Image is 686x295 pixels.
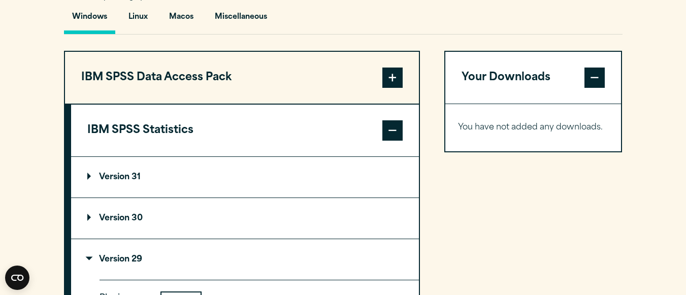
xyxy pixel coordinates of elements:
button: Miscellaneous [207,5,275,34]
p: Version 31 [87,173,141,181]
p: Version 30 [87,214,143,222]
button: IBM SPSS Data Access Pack [65,52,419,104]
div: Your Downloads [445,104,622,151]
button: Open CMP widget [5,266,29,290]
summary: Version 30 [71,198,419,239]
p: Version 29 [87,255,142,264]
button: IBM SPSS Statistics [71,105,419,156]
button: Macos [161,5,202,34]
button: Your Downloads [445,52,622,104]
summary: Version 29 [71,239,419,280]
button: Linux [120,5,156,34]
p: You have not added any downloads. [458,120,609,135]
button: Windows [64,5,115,34]
summary: Version 31 [71,157,419,198]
